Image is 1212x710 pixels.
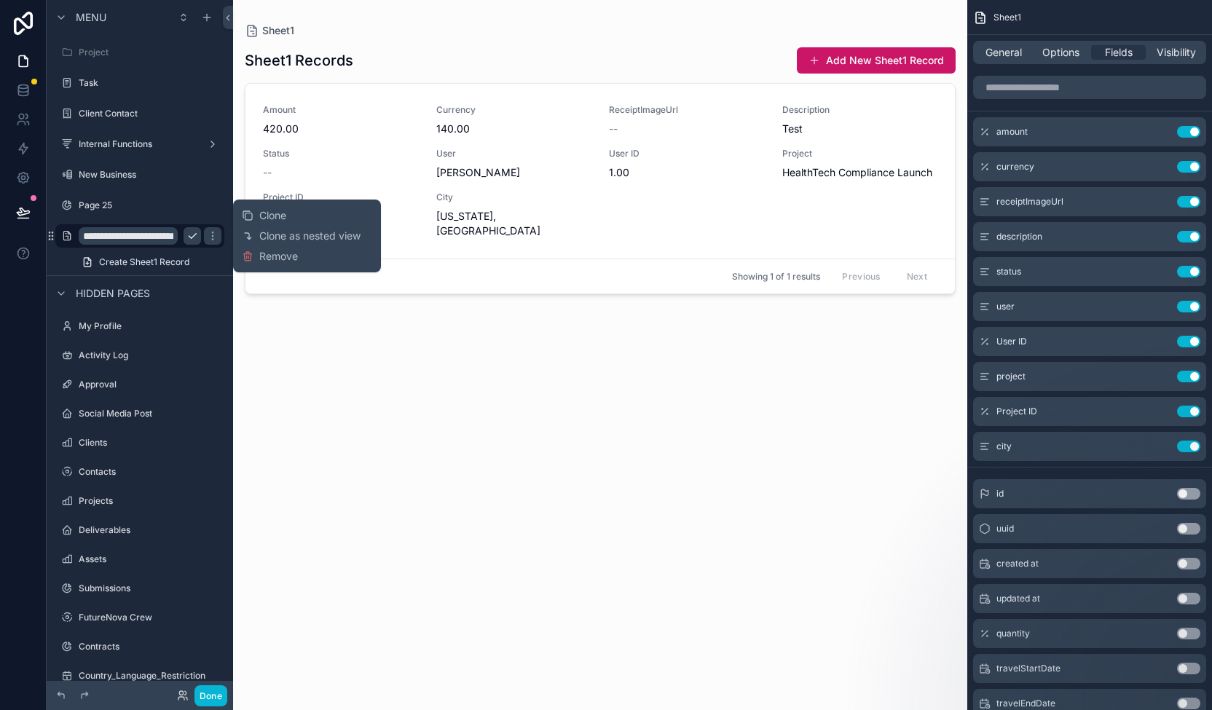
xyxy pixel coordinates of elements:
[996,196,1063,208] span: receiptImageUrl
[55,344,224,367] a: Activity Log
[996,161,1034,173] span: currency
[242,208,298,223] button: Clone
[79,583,221,594] label: Submissions
[55,71,224,95] a: Task
[55,606,224,629] a: FutureNova Crew
[55,635,224,658] a: Contracts
[996,231,1042,242] span: description
[996,488,1004,500] span: id
[79,553,221,565] label: Assets
[996,441,1012,452] span: city
[55,431,224,454] a: Clients
[55,133,224,156] a: Internal Functions
[1042,45,1079,60] span: Options
[985,45,1022,60] span: General
[996,266,1021,277] span: status
[76,10,106,25] span: Menu
[99,256,189,268] span: Create Sheet1 Record
[79,77,221,89] label: Task
[996,371,1026,382] span: project
[996,336,1027,347] span: User ID
[79,612,221,623] label: FutureNova Crew
[996,406,1037,417] span: Project ID
[79,47,221,58] label: Project
[259,229,361,243] span: Clone as nested view
[1157,45,1196,60] span: Visibility
[79,466,221,478] label: Contacts
[55,460,224,484] a: Contacts
[921,601,1212,703] iframe: Intercom notifications message
[79,108,221,119] label: Client Contact
[79,350,221,361] label: Activity Log
[55,102,224,125] a: Client Contact
[79,495,221,507] label: Projects
[79,524,221,536] label: Deliverables
[242,249,298,264] button: Remove
[55,163,224,186] a: New Business
[79,138,201,150] label: Internal Functions
[993,12,1021,23] span: Sheet1
[79,320,221,332] label: My Profile
[55,664,224,687] a: Country_Language_Restriction
[1105,45,1133,60] span: Fields
[79,379,221,390] label: Approval
[242,229,372,243] button: Clone as nested view
[194,685,227,706] button: Done
[79,408,221,419] label: Social Media Post
[79,169,221,181] label: New Business
[79,641,221,652] label: Contracts
[79,437,221,449] label: Clients
[996,558,1039,569] span: created at
[996,593,1040,604] span: updated at
[55,518,224,542] a: Deliverables
[79,200,221,211] label: Page 25
[73,251,224,274] a: Create Sheet1 Record
[55,315,224,338] a: My Profile
[55,194,224,217] a: Page 25
[55,489,224,513] a: Projects
[55,577,224,600] a: Submissions
[259,208,286,223] span: Clone
[55,402,224,425] a: Social Media Post
[55,41,224,64] a: Project
[79,670,221,682] label: Country_Language_Restriction
[996,301,1015,312] span: user
[996,126,1028,138] span: amount
[996,523,1014,535] span: uuid
[259,249,298,264] span: Remove
[55,373,224,396] a: Approval
[55,548,224,571] a: Assets
[76,286,150,301] span: Hidden pages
